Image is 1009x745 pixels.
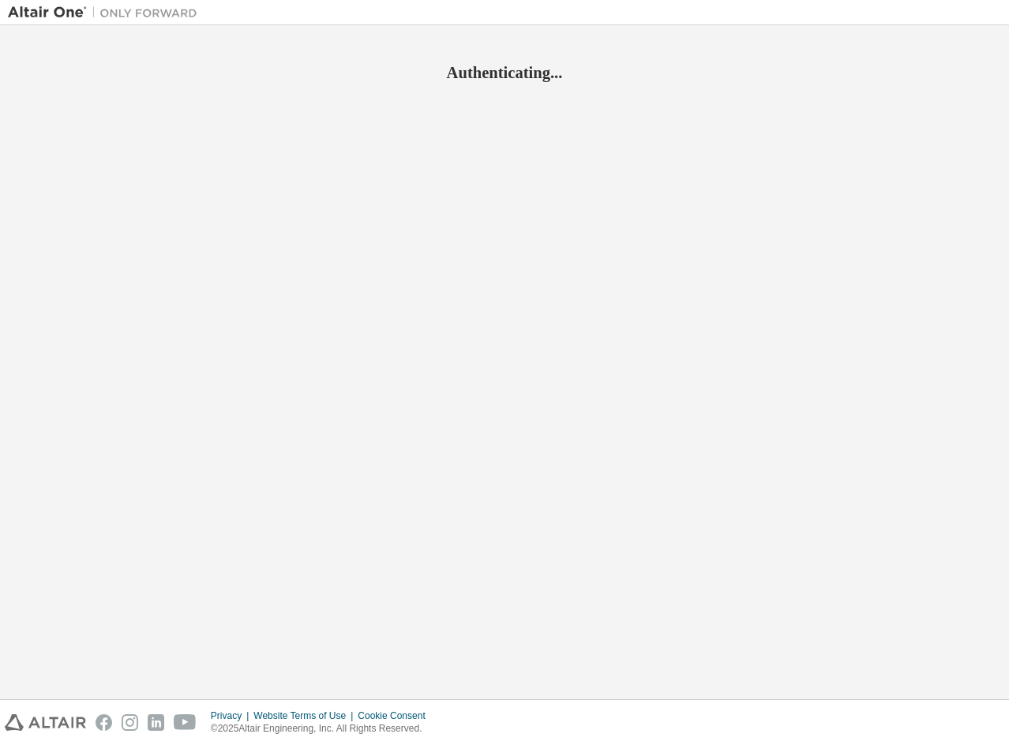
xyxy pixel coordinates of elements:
[8,5,205,21] img: Altair One
[5,714,86,731] img: altair_logo.svg
[96,714,112,731] img: facebook.svg
[253,709,358,722] div: Website Terms of Use
[211,722,435,736] p: © 2025 Altair Engineering, Inc. All Rights Reserved.
[358,709,434,722] div: Cookie Consent
[8,62,1001,83] h2: Authenticating...
[148,714,164,731] img: linkedin.svg
[174,714,197,731] img: youtube.svg
[122,714,138,731] img: instagram.svg
[211,709,253,722] div: Privacy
